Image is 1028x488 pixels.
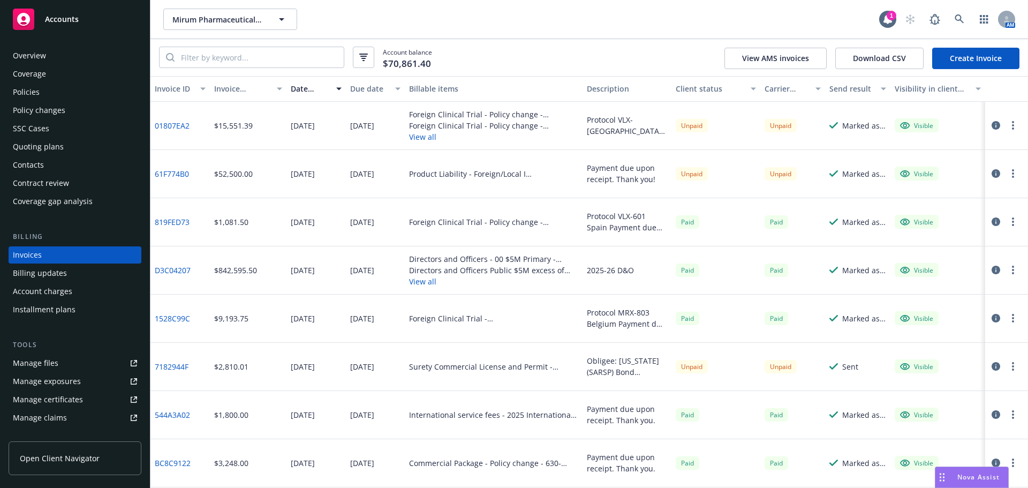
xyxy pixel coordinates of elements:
div: Drag to move [935,467,949,487]
button: Invoice amount [210,76,287,102]
div: Marked as sent [842,120,886,131]
div: [DATE] [291,120,315,131]
a: SSC Cases [9,120,141,137]
a: Manage certificates [9,391,141,408]
div: 1 [887,11,896,20]
div: Commercial Package - Policy change - 630-8S478842 [409,457,578,469]
div: $52,500.00 [214,168,253,179]
div: Paid [765,215,788,229]
div: Unpaid [676,360,708,373]
div: Policies [13,84,40,101]
a: Overview [9,47,141,64]
div: Due date [350,83,389,94]
a: Account charges [9,283,141,300]
div: Invoice ID [155,83,194,94]
span: Nova Assist [957,472,1000,482]
a: Quoting plans [9,138,141,155]
div: SSC Cases [13,120,49,137]
div: Visibility in client dash [895,83,969,94]
div: Contacts [13,156,44,174]
div: Unpaid [765,167,797,181]
div: Directors and Officers - 00 $5M Primary - ELU205182-25 [409,253,578,265]
button: Invoice ID [150,76,210,102]
div: $9,193.75 [214,313,248,324]
div: Paid [676,215,699,229]
div: Billing [9,231,141,242]
div: Protocol MRX-803 Belgium Payment due upon receipt. Thank you. [587,307,667,329]
button: Nova Assist [935,467,1009,488]
a: 819FED73 [155,216,190,228]
button: Carrier status [760,76,826,102]
a: BC8C9122 [155,457,191,469]
button: Date issued [286,76,346,102]
button: Due date [346,76,405,102]
div: Invoice amount [214,83,271,94]
div: Payment due upon receipt. Thank you. [587,452,667,474]
button: Billable items [405,76,583,102]
div: Foreign Clinical Trial - Policy change - BARCLT20292 [409,109,578,120]
div: [DATE] [291,313,315,324]
div: Paid [765,312,788,325]
a: 7182944F [155,361,188,372]
div: [DATE] [291,361,315,372]
svg: Search [166,53,175,62]
div: Paid [676,408,699,422]
div: Surety Commercial License and Permit - [US_STATE] - Non-Resident Distributor Surety Bond - 0857459 [409,361,578,372]
div: Visible [900,217,933,227]
div: Billable items [409,83,578,94]
div: Sent [842,361,858,372]
div: Marked as sent [842,313,886,324]
div: Marked as sent [842,457,886,469]
div: Payment due upon receipt. Thank you! [587,162,667,185]
div: Paid [676,312,699,325]
div: Protocol VLX-[GEOGRAPHIC_DATA], [GEOGRAPHIC_DATA], [GEOGRAPHIC_DATA], [GEOGRAPHIC_DATA], [GEOGRAP... [587,114,667,137]
a: Installment plans [9,301,141,318]
div: [DATE] [291,457,315,469]
a: Manage exposures [9,373,141,390]
a: Contacts [9,156,141,174]
div: $842,595.50 [214,265,257,276]
div: Visible [900,458,933,468]
input: Filter by keyword... [175,47,344,67]
a: Search [949,9,970,30]
div: Date issued [291,83,330,94]
div: Manage files [13,355,58,372]
div: [DATE] [350,361,374,372]
div: Payment due upon receipt. Thank you. [587,403,667,426]
span: Paid [676,264,699,277]
div: Protocol VLX-601 Spain Payment due upon receipt. Thank you. [587,211,667,233]
div: Directors and Officers Public $5M excess of $5M - 01 $5M xs $5M - HN-0303-5789-071725 [409,265,578,276]
span: Mirum Pharmaceuticals, Inc. [172,14,265,25]
div: Foreign Clinical Trial - Policy change - MCICET23277 [409,216,578,228]
div: $15,551.39 [214,120,253,131]
div: Unpaid [676,119,708,132]
div: Visible [900,410,933,419]
div: Unpaid [765,119,797,132]
div: [DATE] [350,168,374,179]
button: Mirum Pharmaceuticals, Inc. [163,9,297,30]
a: D3C04207 [155,265,191,276]
div: [DATE] [350,120,374,131]
a: Report a Bug [924,9,946,30]
div: Invoices [13,246,42,264]
div: Description [587,83,667,94]
a: Create Invoice [932,48,1019,69]
div: $3,248.00 [214,457,248,469]
div: Manage claims [13,409,67,426]
a: 01807EA2 [155,120,190,131]
div: [DATE] [291,409,315,421]
button: Description [583,76,671,102]
div: Obligee: [US_STATE] (SARSP) Bond Amount: $75,000.00 Non-Resident Distributor of Medications [587,355,667,378]
div: $1,081.50 [214,216,248,228]
a: Manage BORs [9,427,141,445]
a: 544A3A02 [155,409,190,421]
a: Coverage [9,65,141,82]
div: 2025-26 D&O [587,265,634,276]
button: Send result [825,76,890,102]
div: Marked as sent [842,265,886,276]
